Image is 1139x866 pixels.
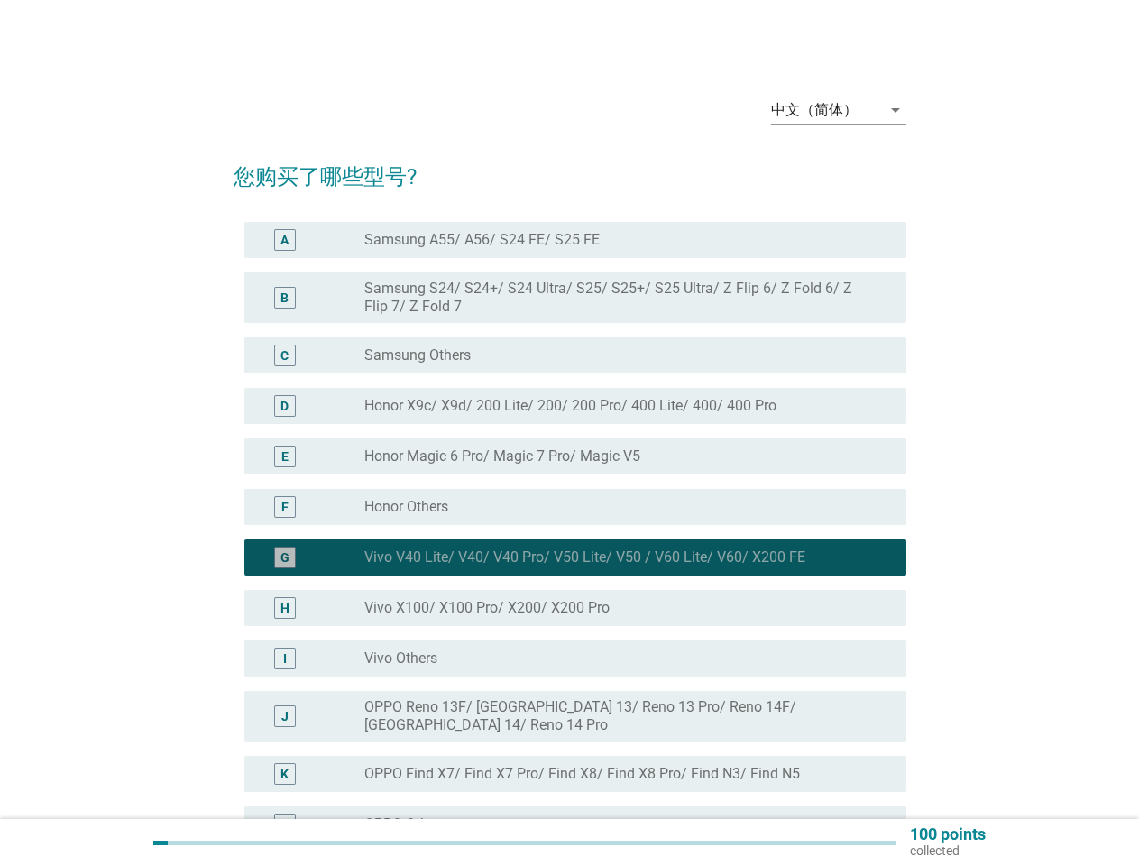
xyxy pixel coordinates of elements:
div: I [283,649,287,668]
i: arrow_drop_down [885,99,906,121]
p: 100 points [910,826,986,843]
p: collected [910,843,986,859]
label: Vivo X100/ X100 Pro/ X200/ X200 Pro [364,599,610,617]
label: Vivo V40 Lite/ V40/ V40 Pro/ V50 Lite/ V50 / V60 Lite/ V60/ X200 FE [364,548,805,567]
div: E [281,447,289,466]
div: B [280,289,289,308]
div: G [280,548,289,567]
div: 中文（简体） [771,102,858,118]
label: Samsung S24/ S24+/ S24 Ultra/ S25/ S25+/ S25 Ultra/ Z Flip 6/ Z Fold 6/ Z Flip 7/ Z Fold 7 [364,280,877,316]
div: A [280,231,289,250]
div: H [280,599,289,618]
div: F [281,498,289,517]
label: Honor Others [364,498,448,516]
div: K [280,765,289,784]
label: Honor X9c/ X9d/ 200 Lite/ 200/ 200 Pro/ 400 Lite/ 400/ 400 Pro [364,397,776,415]
div: D [280,397,289,416]
label: OPPO Reno 13F/ [GEOGRAPHIC_DATA] 13/ Reno 13 Pro/ Reno 14F/ [GEOGRAPHIC_DATA] 14/ Reno 14 Pro [364,698,877,734]
label: OPPO Others [364,815,447,834]
div: C [280,346,289,365]
h2: 您购买了哪些型号? [234,143,906,193]
label: Vivo Others [364,649,437,668]
label: Samsung A55/ A56/ S24 FE/ S25 FE [364,231,600,249]
div: J [281,707,289,726]
label: OPPO Find X7/ Find X7 Pro/ Find X8/ Find X8 Pro/ Find N3/ Find N5 [364,765,800,783]
div: L [281,815,289,834]
label: Honor Magic 6 Pro/ Magic 7 Pro/ Magic V5 [364,447,640,465]
label: Samsung Others [364,346,471,364]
